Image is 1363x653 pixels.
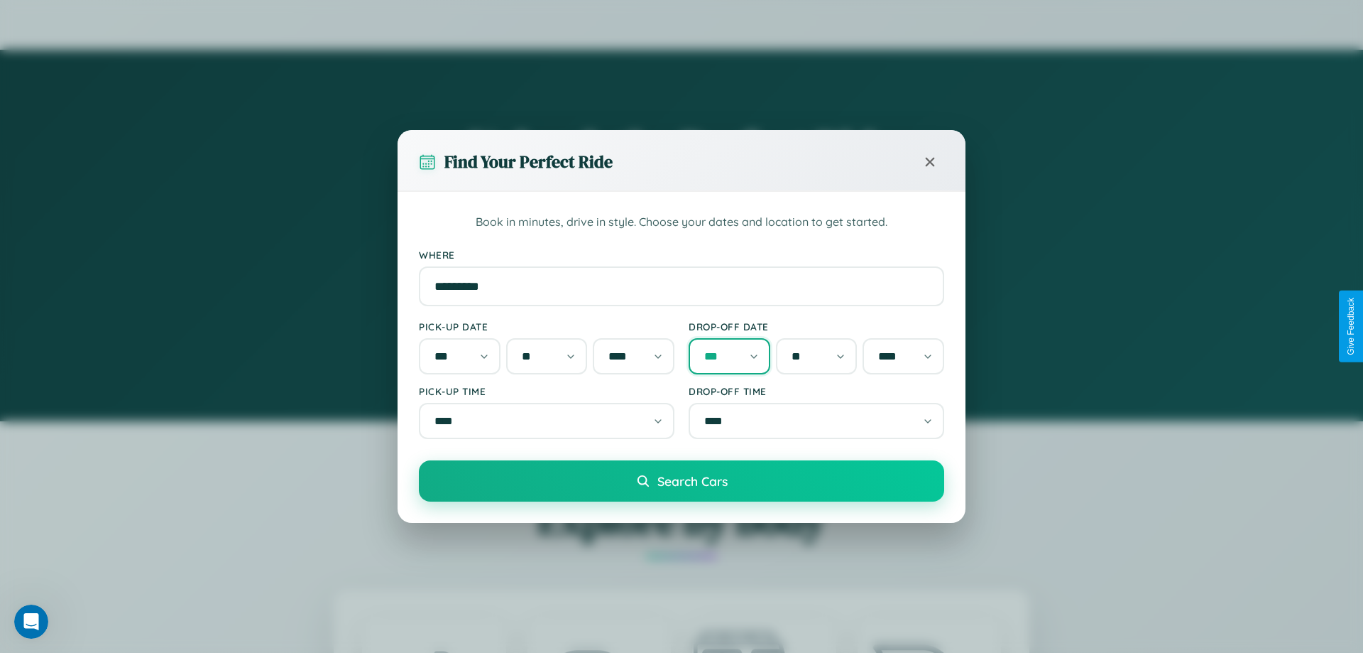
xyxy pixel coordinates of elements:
[657,473,728,489] span: Search Cars
[419,249,944,261] label: Where
[419,460,944,502] button: Search Cars
[419,385,674,397] label: Pick-up Time
[444,150,613,173] h3: Find Your Perfect Ride
[419,320,674,333] label: Pick-up Date
[689,320,944,333] label: Drop-off Date
[689,385,944,397] label: Drop-off Time
[419,213,944,232] p: Book in minutes, drive in style. Choose your dates and location to get started.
